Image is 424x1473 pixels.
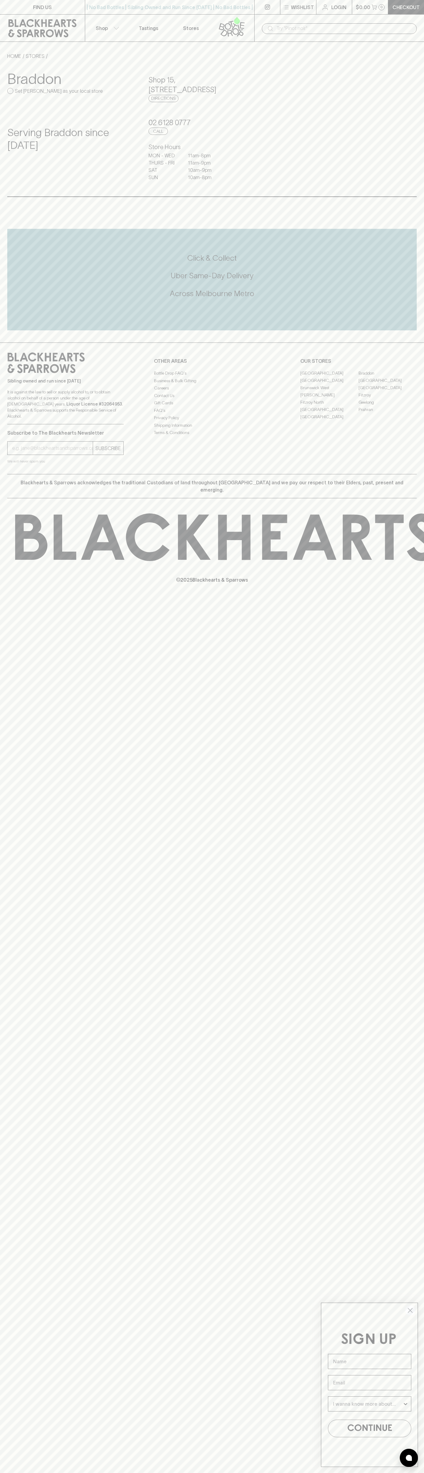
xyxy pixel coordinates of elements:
[328,1375,411,1390] input: Email
[7,253,417,263] h5: Click & Collect
[149,118,275,128] h5: 02 6128 0777
[188,166,218,174] p: 10am - 9pm
[300,406,359,413] a: [GEOGRAPHIC_DATA]
[402,1397,409,1411] button: Show Options
[7,229,417,330] div: Call to action block
[66,402,122,406] strong: Liquor License #32064953
[7,378,124,384] p: Sibling owned and run since [DATE]
[188,159,218,166] p: 11am - 9pm
[7,271,417,281] h5: Uber Same-Day Delivery
[359,377,417,384] a: [GEOGRAPHIC_DATA]
[154,370,270,377] a: Bottle Drop FAQ's
[149,142,275,152] h6: Store Hours
[127,15,170,42] a: Tastings
[149,95,179,102] a: Directions
[183,25,199,32] p: Stores
[26,53,45,59] a: STORES
[300,399,359,406] a: Fitzroy North
[328,1354,411,1369] input: Name
[359,369,417,377] a: Braddon
[154,357,270,365] p: OTHER AREAS
[7,289,417,299] h5: Across Melbourne Metro
[85,15,128,42] button: Shop
[392,4,420,11] p: Checkout
[149,174,179,181] p: SUN
[291,4,314,11] p: Wishlist
[7,429,124,436] p: Subscribe to The Blackhearts Newsletter
[15,87,103,95] p: Set [PERSON_NAME] as your local store
[12,443,93,453] input: e.g. jane@blackheartsandsparrows.com.au
[300,369,359,377] a: [GEOGRAPHIC_DATA]
[359,406,417,413] a: Prahran
[359,399,417,406] a: Geelong
[154,392,270,399] a: Contact Us
[356,4,370,11] p: $0.00
[154,422,270,429] a: Shipping Information
[300,391,359,399] a: [PERSON_NAME]
[359,391,417,399] a: Fitzroy
[380,5,383,9] p: 0
[188,152,218,159] p: 11am - 8pm
[93,442,123,455] button: SUBSCRIBE
[300,384,359,391] a: Brunswick West
[341,1333,396,1347] span: SIGN UP
[154,377,270,384] a: Business & Bulk Gifting
[149,75,275,95] h5: Shop 15 , [STREET_ADDRESS]
[154,385,270,392] a: Careers
[96,25,108,32] p: Shop
[276,24,412,33] input: Try "Pinot noir"
[405,1305,416,1316] button: Close dialog
[188,174,218,181] p: 10am - 8pm
[154,399,270,407] a: Gift Cards
[7,458,124,464] p: We will never spam you
[149,128,168,135] a: Call
[359,384,417,391] a: [GEOGRAPHIC_DATA]
[7,70,134,87] h3: Braddon
[139,25,158,32] p: Tastings
[149,159,179,166] p: THURS - FRI
[33,4,52,11] p: FIND US
[149,152,179,159] p: MON - WED
[149,166,179,174] p: SAT
[7,126,134,152] h4: Serving Braddon since [DATE]
[170,15,212,42] a: Stores
[300,357,417,365] p: OUR STORES
[154,407,270,414] a: FAQ's
[315,1297,424,1473] div: FLYOUT Form
[300,413,359,420] a: [GEOGRAPHIC_DATA]
[406,1455,412,1461] img: bubble-icon
[154,414,270,422] a: Privacy Policy
[7,53,21,59] a: HOME
[7,389,124,419] p: It is against the law to sell or supply alcohol to, or to obtain alcohol on behalf of a person un...
[154,429,270,436] a: Terms & Conditions
[328,1420,411,1437] button: CONTINUE
[331,4,346,11] p: Login
[95,445,121,452] p: SUBSCRIBE
[300,377,359,384] a: [GEOGRAPHIC_DATA]
[333,1397,402,1411] input: I wanna know more about...
[12,479,412,493] p: Blackhearts & Sparrows acknowledges the traditional Custodians of land throughout [GEOGRAPHIC_DAT...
